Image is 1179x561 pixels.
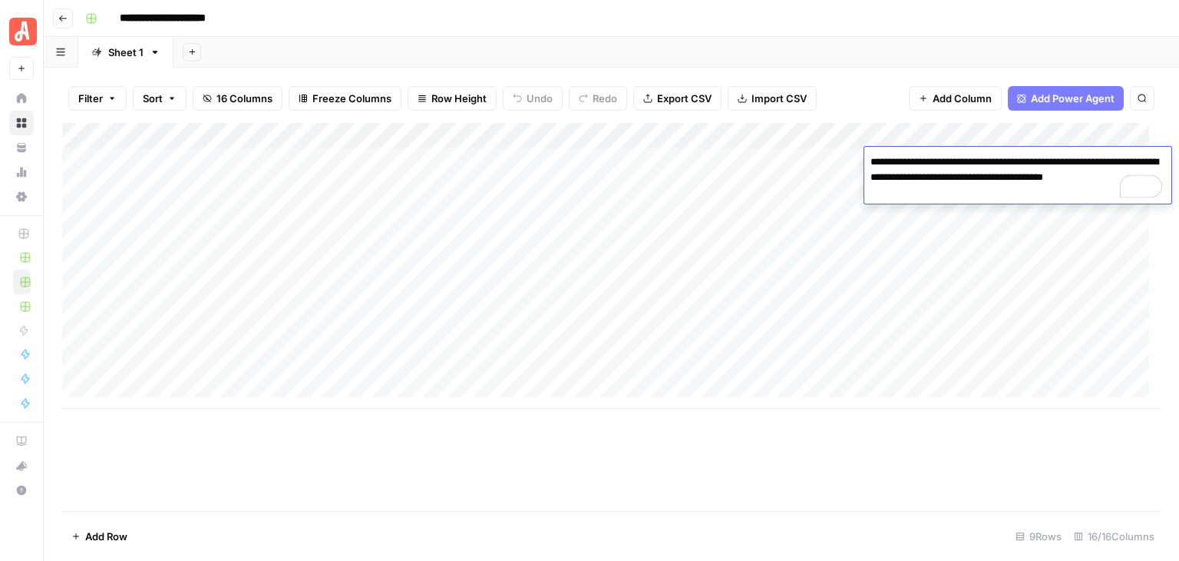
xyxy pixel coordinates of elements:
[909,86,1002,111] button: Add Column
[9,86,34,111] a: Home
[9,478,34,503] button: Help + Support
[1068,524,1161,549] div: 16/16 Columns
[10,454,33,477] div: What's new?
[78,37,173,68] a: Sheet 1
[728,86,817,111] button: Import CSV
[9,429,34,453] a: AirOps Academy
[9,12,34,51] button: Workspace: Angi
[143,91,163,106] span: Sort
[503,86,563,111] button: Undo
[9,18,37,45] img: Angi Logo
[593,91,617,106] span: Redo
[633,86,722,111] button: Export CSV
[9,111,34,135] a: Browse
[216,91,272,106] span: 16 Columns
[1031,91,1115,106] span: Add Power Agent
[9,453,34,478] button: What's new?
[62,524,137,549] button: Add Row
[1008,86,1124,111] button: Add Power Agent
[751,91,807,106] span: Import CSV
[1009,524,1068,549] div: 9 Rows
[68,86,127,111] button: Filter
[108,45,144,60] div: Sheet 1
[9,184,34,209] a: Settings
[85,529,127,544] span: Add Row
[569,86,627,111] button: Redo
[78,91,103,106] span: Filter
[9,160,34,184] a: Usage
[657,91,712,106] span: Export CSV
[864,151,1171,204] textarea: To enrich screen reader interactions, please activate Accessibility in Grammarly extension settings
[133,86,187,111] button: Sort
[193,86,282,111] button: 16 Columns
[312,91,391,106] span: Freeze Columns
[527,91,553,106] span: Undo
[408,86,497,111] button: Row Height
[289,86,401,111] button: Freeze Columns
[9,135,34,160] a: Your Data
[933,91,992,106] span: Add Column
[431,91,487,106] span: Row Height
